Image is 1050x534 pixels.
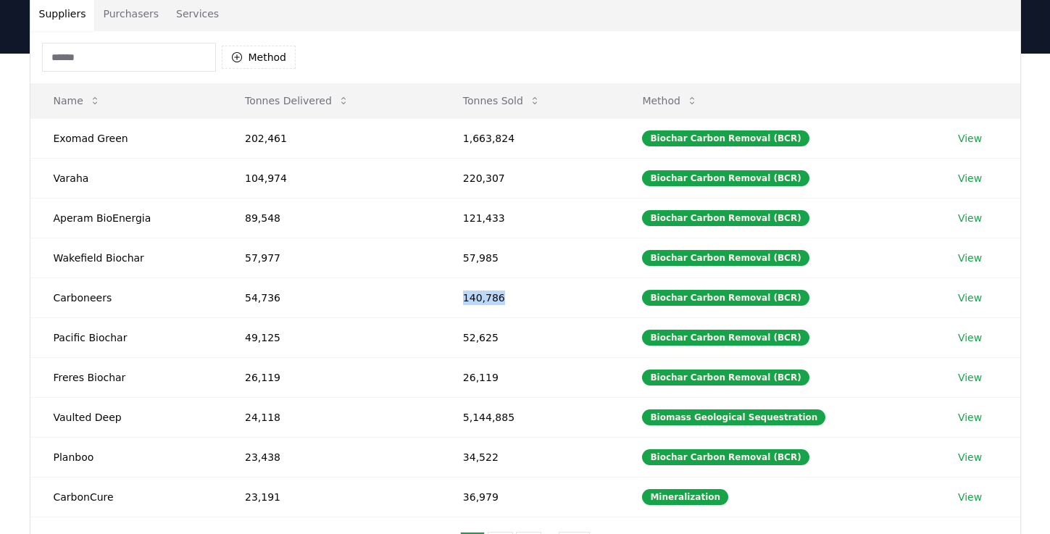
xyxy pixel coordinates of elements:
div: Mineralization [642,489,728,505]
div: Biochar Carbon Removal (BCR) [642,449,809,465]
td: 202,461 [222,118,440,158]
td: 34,522 [440,437,620,477]
td: 1,663,824 [440,118,620,158]
a: View [958,131,982,146]
a: View [958,291,982,305]
div: Biochar Carbon Removal (BCR) [642,250,809,266]
td: 26,119 [440,357,620,397]
td: Carboneers [30,278,222,317]
div: Biochar Carbon Removal (BCR) [642,130,809,146]
td: Aperam BioEnergia [30,198,222,238]
td: Freres Biochar [30,357,222,397]
a: View [958,450,982,464]
td: Wakefield Biochar [30,238,222,278]
div: Biochar Carbon Removal (BCR) [642,370,809,385]
a: View [958,211,982,225]
td: 104,974 [222,158,440,198]
td: 36,979 [440,477,620,517]
td: 5,144,885 [440,397,620,437]
a: View [958,251,982,265]
td: Vaulted Deep [30,397,222,437]
a: View [958,410,982,425]
td: 121,433 [440,198,620,238]
a: View [958,330,982,345]
td: 220,307 [440,158,620,198]
div: Biochar Carbon Removal (BCR) [642,330,809,346]
td: 24,118 [222,397,440,437]
td: 140,786 [440,278,620,317]
td: 57,977 [222,238,440,278]
td: Exomad Green [30,118,222,158]
a: View [958,370,982,385]
div: Biochar Carbon Removal (BCR) [642,290,809,306]
td: 54,736 [222,278,440,317]
td: Planboo [30,437,222,477]
td: 23,191 [222,477,440,517]
td: Pacific Biochar [30,317,222,357]
td: 23,438 [222,437,440,477]
td: 52,625 [440,317,620,357]
td: CarbonCure [30,477,222,517]
a: View [958,490,982,504]
div: Biochar Carbon Removal (BCR) [642,210,809,226]
td: 26,119 [222,357,440,397]
button: Tonnes Sold [451,86,552,115]
td: 57,985 [440,238,620,278]
div: Biochar Carbon Removal (BCR) [642,170,809,186]
a: View [958,171,982,185]
button: Tonnes Delivered [233,86,361,115]
button: Method [630,86,709,115]
button: Name [42,86,112,115]
div: Biomass Geological Sequestration [642,409,825,425]
td: 89,548 [222,198,440,238]
button: Method [222,46,296,69]
td: 49,125 [222,317,440,357]
td: Varaha [30,158,222,198]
